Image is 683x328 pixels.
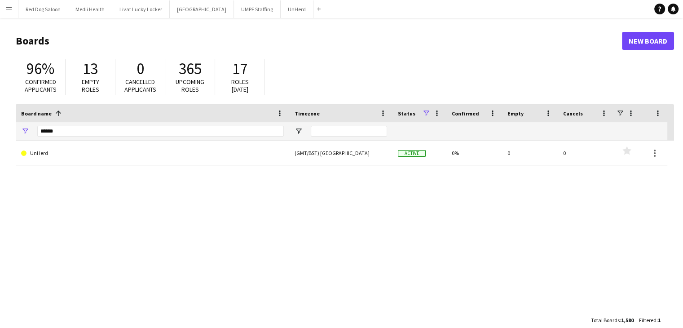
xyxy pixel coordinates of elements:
[502,141,558,165] div: 0
[558,141,613,165] div: 0
[232,59,247,79] span: 17
[112,0,170,18] button: Livat Lucky Locker
[231,78,249,93] span: Roles [DATE]
[179,59,202,79] span: 365
[18,0,68,18] button: Red Dog Saloon
[21,110,52,117] span: Board name
[37,126,284,137] input: Board name Filter Input
[289,141,392,165] div: (GMT/BST) [GEOGRAPHIC_DATA]
[621,317,634,324] span: 1,580
[83,59,98,79] span: 13
[398,110,415,117] span: Status
[658,317,661,324] span: 1
[137,59,144,79] span: 0
[507,110,524,117] span: Empty
[234,0,281,18] button: UMPF Staffing
[21,127,29,135] button: Open Filter Menu
[25,78,57,93] span: Confirmed applicants
[311,126,387,137] input: Timezone Filter Input
[26,59,54,79] span: 96%
[176,78,204,93] span: Upcoming roles
[622,32,674,50] a: New Board
[452,110,479,117] span: Confirmed
[170,0,234,18] button: [GEOGRAPHIC_DATA]
[16,34,622,48] h1: Boards
[446,141,502,165] div: 0%
[563,110,583,117] span: Cancels
[398,150,426,157] span: Active
[639,317,657,324] span: Filtered
[68,0,112,18] button: Medii Health
[21,141,284,166] a: UnHerd
[295,110,320,117] span: Timezone
[591,317,620,324] span: Total Boards
[281,0,313,18] button: UnHerd
[295,127,303,135] button: Open Filter Menu
[124,78,156,93] span: Cancelled applicants
[82,78,99,93] span: Empty roles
